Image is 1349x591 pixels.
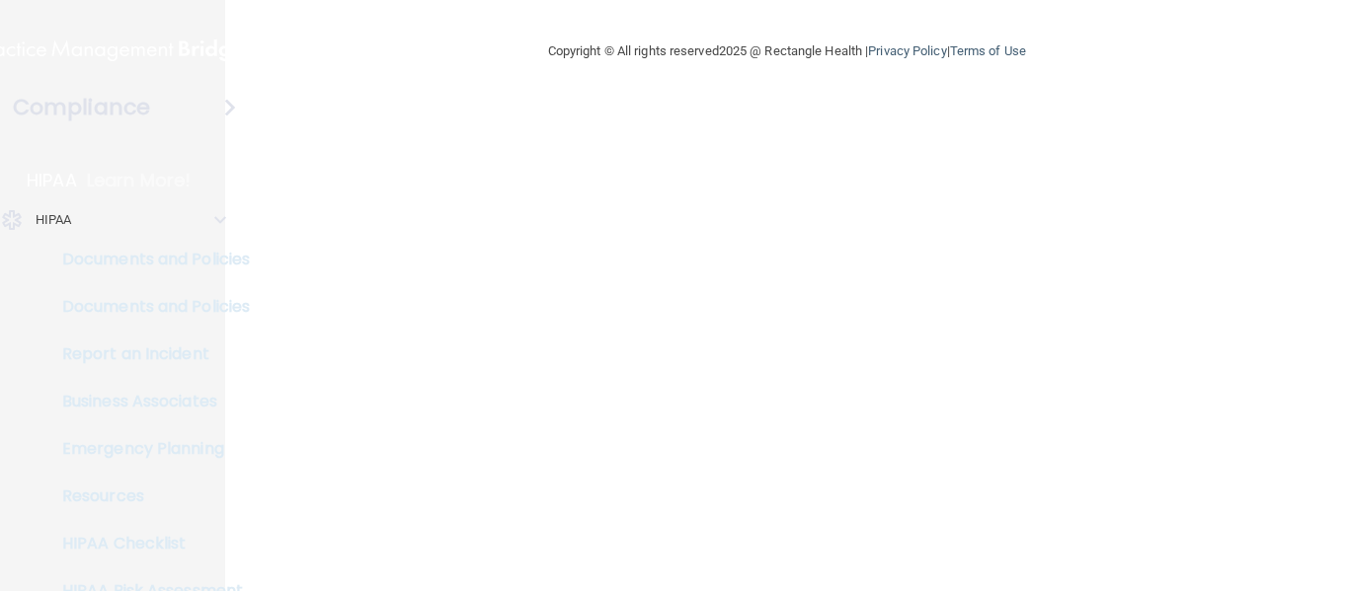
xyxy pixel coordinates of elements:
p: Documents and Policies [13,297,282,317]
p: Documents and Policies [13,250,282,269]
p: Emergency Planning [13,439,282,459]
h4: Compliance [13,94,150,121]
p: HIPAA [36,208,72,232]
p: Business Associates [13,392,282,411]
p: HIPAA [27,169,77,192]
p: Report an Incident [13,344,282,364]
p: Learn More! [87,169,192,192]
div: Copyright © All rights reserved 2025 @ Rectangle Health | | [427,20,1148,83]
p: HIPAA Checklist [13,534,282,554]
a: Privacy Policy [868,43,946,58]
a: Terms of Use [950,43,1026,58]
p: Resources [13,486,282,506]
